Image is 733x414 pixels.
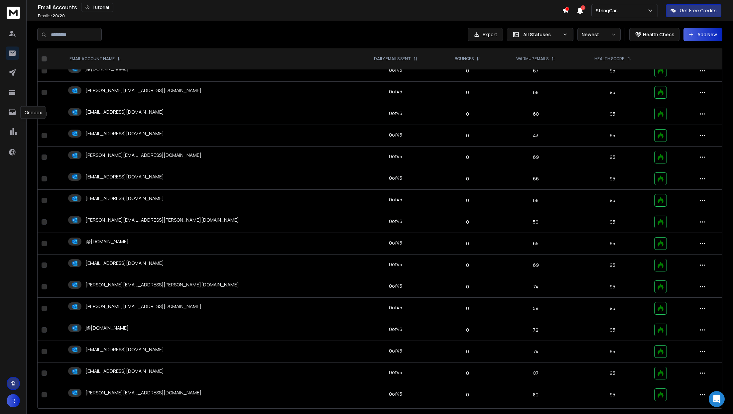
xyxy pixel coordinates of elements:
td: 95 [575,82,650,103]
div: 0 of 45 [389,175,402,181]
td: 95 [575,276,650,298]
p: 0 [443,111,492,117]
p: [PERSON_NAME][EMAIL_ADDRESS][DOMAIN_NAME] [85,303,201,310]
p: BOUNCES [455,56,474,61]
span: 20 / 20 [53,13,65,19]
p: DAILY EMAILS SENT [374,56,411,61]
td: 59 [496,298,575,319]
div: 0 of 45 [389,261,402,268]
p: 0 [443,132,492,139]
p: StringCan [596,7,620,14]
td: 95 [575,103,650,125]
div: 0 of 45 [389,304,402,311]
td: 95 [575,362,650,384]
p: All Statuses [523,31,560,38]
p: 0 [443,175,492,182]
p: [EMAIL_ADDRESS][DOMAIN_NAME] [85,173,164,180]
p: [PERSON_NAME][EMAIL_ADDRESS][PERSON_NAME][DOMAIN_NAME] [85,217,239,223]
div: Onebox [20,106,46,119]
p: 0 [443,197,492,204]
div: 0 of 45 [389,391,402,397]
div: 0 of 45 [389,88,402,95]
td: 74 [496,276,575,298]
p: j@[DOMAIN_NAME] [85,238,129,245]
div: 0 of 45 [389,67,402,73]
p: [EMAIL_ADDRESS][DOMAIN_NAME] [85,368,164,374]
div: EMAIL ACCOUNT NAME [69,56,121,61]
button: R [7,394,20,407]
td: 65 [496,233,575,255]
p: 0 [443,240,492,247]
td: 95 [575,211,650,233]
div: Open Intercom Messenger [709,391,725,407]
button: Export [468,28,503,41]
span: 1 [581,5,585,10]
td: 87 [496,362,575,384]
div: 0 of 45 [389,153,402,160]
td: 69 [496,255,575,276]
p: 0 [443,219,492,225]
div: 0 of 45 [389,110,402,117]
td: 67 [496,60,575,82]
button: Get Free Credits [666,4,721,17]
td: 95 [575,341,650,362]
button: Health Check [629,28,679,41]
div: 0 of 45 [389,218,402,225]
p: j@[DOMAIN_NAME] [85,325,129,331]
p: 0 [443,89,492,96]
button: Tutorial [81,3,113,12]
td: 95 [575,60,650,82]
p: WARMUP EMAILS [516,56,549,61]
div: 0 of 45 [389,132,402,138]
td: 95 [575,384,650,406]
p: [EMAIL_ADDRESS][DOMAIN_NAME] [85,260,164,266]
td: 43 [496,125,575,147]
p: [PERSON_NAME][EMAIL_ADDRESS][DOMAIN_NAME] [85,389,201,396]
td: 95 [575,168,650,190]
p: 0 [443,327,492,333]
td: 95 [575,147,650,168]
p: 0 [443,391,492,398]
td: 95 [575,125,650,147]
p: [PERSON_NAME][EMAIL_ADDRESS][DOMAIN_NAME] [85,152,201,158]
td: 95 [575,233,650,255]
td: 95 [575,255,650,276]
p: 0 [443,262,492,268]
td: 95 [575,298,650,319]
td: 95 [575,319,650,341]
p: 0 [443,348,492,355]
td: 68 [496,82,575,103]
td: 80 [496,384,575,406]
p: [EMAIL_ADDRESS][DOMAIN_NAME] [85,109,164,115]
div: 0 of 45 [389,283,402,289]
p: Emails : [38,13,65,19]
p: 0 [443,305,492,312]
td: 68 [496,190,575,211]
p: [EMAIL_ADDRESS][DOMAIN_NAME] [85,195,164,202]
td: 72 [496,319,575,341]
p: 0 [443,283,492,290]
td: 95 [575,190,650,211]
p: 0 [443,67,492,74]
p: [PERSON_NAME][EMAIL_ADDRESS][PERSON_NAME][DOMAIN_NAME] [85,281,239,288]
td: 60 [496,103,575,125]
td: 66 [496,168,575,190]
p: HEALTH SCORE [594,56,624,61]
p: [EMAIL_ADDRESS][DOMAIN_NAME] [85,346,164,353]
div: 0 of 45 [389,369,402,376]
div: 0 of 45 [389,348,402,354]
td: 59 [496,211,575,233]
div: Email Accounts [38,3,562,12]
p: 0 [443,370,492,376]
button: Add New [683,28,722,41]
td: 74 [496,341,575,362]
td: 69 [496,147,575,168]
div: 0 of 45 [389,326,402,333]
p: 0 [443,154,492,160]
div: 0 of 45 [389,196,402,203]
p: Health Check [643,31,674,38]
p: Get Free Credits [680,7,717,14]
div: 0 of 45 [389,240,402,246]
